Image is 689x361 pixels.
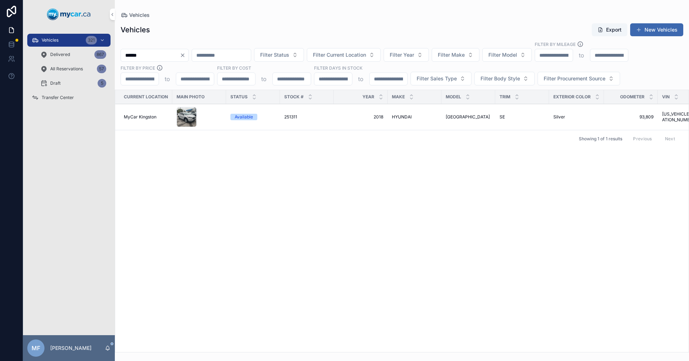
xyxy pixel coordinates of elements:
a: 251311 [284,114,329,120]
span: Filter Make [438,51,465,58]
span: Filter Sales Type [417,75,457,82]
span: Current Location [124,94,168,100]
span: Filter Procurement Source [544,75,605,82]
span: All Reservations [50,66,83,72]
span: Main Photo [177,94,205,100]
button: Select Button [307,48,381,62]
a: Delivered867 [36,48,111,61]
span: Vehicles [129,11,150,19]
span: MF [32,344,40,352]
a: All Reservations57 [36,62,111,75]
button: Clear [180,52,188,58]
p: to [261,75,267,83]
a: Silver [553,114,600,120]
span: VIN [662,94,670,100]
span: Filter Status [260,51,289,58]
span: Draft [50,80,61,86]
button: Select Button [538,72,620,85]
button: Select Button [411,72,472,85]
span: Model [446,94,461,100]
span: Filter Body Style [481,75,520,82]
span: Filter Year [390,51,414,58]
button: Select Button [474,72,535,85]
span: Transfer Center [42,95,74,100]
span: Odometer [620,94,645,100]
p: to [579,51,584,60]
div: Available [235,114,253,120]
button: Select Button [254,48,304,62]
p: to [358,75,364,83]
span: Stock # [284,94,304,100]
span: Make [392,94,405,100]
div: 5 [98,79,106,88]
div: 57 [97,65,106,73]
span: SE [500,114,505,120]
a: Transfer Center [27,91,111,104]
span: Exterior Color [553,94,591,100]
label: Filter By Mileage [535,41,576,47]
a: Vehicles321 [27,34,111,47]
button: New Vehicles [630,23,683,36]
span: Showing 1 of 1 results [579,136,622,142]
label: FILTER BY PRICE [121,65,155,71]
span: [GEOGRAPHIC_DATA] [446,114,490,120]
a: Draft5 [36,77,111,90]
label: Filter Days In Stock [314,65,362,71]
button: Select Button [482,48,532,62]
span: HYUNDAI [392,114,412,120]
div: 867 [94,50,106,59]
a: Vehicles [121,11,150,19]
a: Available [230,114,276,120]
img: App logo [47,9,91,20]
a: HYUNDAI [392,114,437,120]
a: [GEOGRAPHIC_DATA] [446,114,491,120]
span: Trim [500,94,510,100]
span: Vehicles [42,37,58,43]
a: MyCar Kingston [124,114,168,120]
span: Year [362,94,374,100]
button: Select Button [384,48,429,62]
div: scrollable content [23,29,115,113]
button: Export [592,23,627,36]
span: Silver [553,114,565,120]
span: Filter Current Location [313,51,366,58]
button: Select Button [432,48,479,62]
a: SE [500,114,545,120]
span: Status [230,94,248,100]
span: Filter Model [488,51,517,58]
h1: Vehicles [121,25,150,35]
span: MyCar Kingston [124,114,156,120]
label: FILTER BY COST [217,65,251,71]
div: 321 [86,36,97,44]
span: Delivered [50,52,70,57]
a: 2018 [338,114,383,120]
p: [PERSON_NAME] [50,344,92,352]
span: 251311 [284,114,297,120]
a: 93,809 [608,114,653,120]
p: to [165,75,170,83]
